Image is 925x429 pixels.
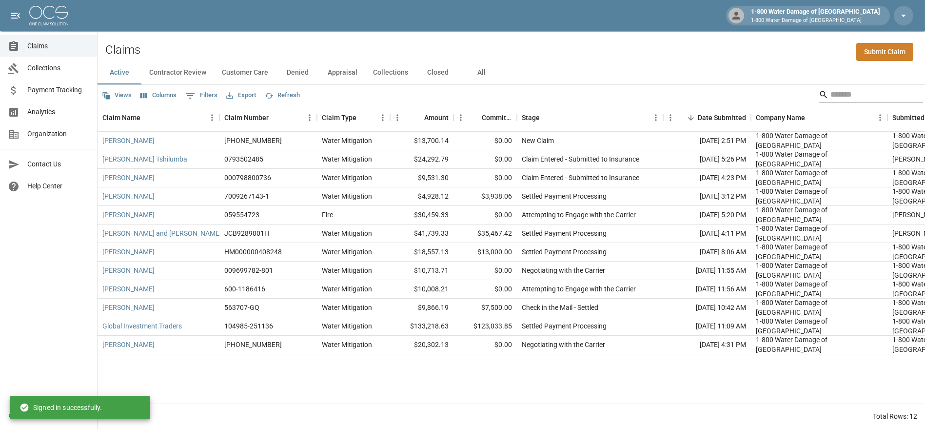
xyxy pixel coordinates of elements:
[224,154,263,164] div: 0793502485
[460,61,504,84] button: All
[663,104,751,131] div: Date Submitted
[356,111,370,124] button: Sort
[756,335,883,354] div: 1-800 Water Damage of Athens
[873,411,917,421] div: Total Rows: 12
[390,299,453,317] div: $9,866.19
[390,243,453,262] div: $18,557.13
[663,299,751,317] div: [DATE] 10:42 AM
[453,262,517,280] div: $0.00
[756,168,883,187] div: 1-800 Water Damage of Athens
[322,321,372,331] div: Water Mitigation
[102,104,140,131] div: Claim Name
[102,210,155,220] a: [PERSON_NAME]
[411,111,424,124] button: Sort
[522,191,607,201] div: Settled Payment Processing
[453,187,517,206] div: $3,938.06
[105,43,140,57] h2: Claims
[27,159,89,169] span: Contact Us
[390,104,453,131] div: Amount
[751,17,880,25] p: 1-800 Water Damage of [GEOGRAPHIC_DATA]
[317,104,390,131] div: Claim Type
[98,61,141,84] button: Active
[224,303,259,312] div: 563707-GQ
[756,316,883,336] div: 1-800 Water Damage of Athens
[453,336,517,354] div: $0.00
[276,61,320,84] button: Denied
[649,110,663,125] button: Menu
[684,111,698,124] button: Sort
[322,266,372,275] div: Water Mitigation
[390,262,453,280] div: $10,713.71
[522,210,636,220] div: Attempting to Engage with the Carrier
[663,280,751,299] div: [DATE] 11:56 AM
[453,169,517,187] div: $0.00
[453,299,517,317] div: $7,500.00
[522,284,636,294] div: Attempting to Engage with the Carrier
[522,321,607,331] div: Settled Payment Processing
[322,247,372,257] div: Water Mitigation
[522,136,554,145] div: New Claim
[224,210,259,220] div: 059554723
[663,206,751,225] div: [DATE] 5:20 PM
[453,104,517,131] div: Committed Amount
[522,247,607,257] div: Settled Payment Processing
[262,88,302,103] button: Refresh
[224,173,271,183] div: 000798800736
[390,150,453,169] div: $24,292.79
[751,104,887,131] div: Company Name
[453,110,468,125] button: Menu
[390,225,453,243] div: $41,739.33
[390,169,453,187] div: $9,531.30
[322,191,372,201] div: Water Mitigation
[424,104,449,131] div: Amount
[663,110,678,125] button: Menu
[98,61,925,84] div: dynamic tabs
[453,280,517,299] div: $0.00
[102,340,155,349] a: [PERSON_NAME]
[756,242,883,262] div: 1-800 Water Damage of Athens
[756,104,805,131] div: Company Name
[416,61,460,84] button: Closed
[663,262,751,280] div: [DATE] 11:55 AM
[302,110,317,125] button: Menu
[663,317,751,336] div: [DATE] 11:09 AM
[522,266,605,275] div: Negotiating with the Carrier
[747,7,884,24] div: 1-800 Water Damage of [GEOGRAPHIC_DATA]
[453,225,517,243] div: $35,467.42
[517,104,663,131] div: Stage
[141,61,214,84] button: Contractor Review
[102,228,221,238] a: [PERSON_NAME] and [PERSON_NAME]
[756,279,883,299] div: 1-800 Water Damage of Athens
[453,206,517,225] div: $0.00
[102,191,155,201] a: [PERSON_NAME]
[540,111,553,124] button: Sort
[663,243,751,262] div: [DATE] 8:06 AM
[322,340,372,349] div: Water Mitigation
[224,266,273,275] div: 009699782-801
[390,187,453,206] div: $4,928.12
[224,88,258,103] button: Export
[224,104,269,131] div: Claim Number
[663,187,751,206] div: [DATE] 3:12 PM
[224,340,282,349] div: 300-0102099-2025
[102,136,155,145] a: [PERSON_NAME]
[138,88,179,103] button: Select columns
[102,247,155,257] a: [PERSON_NAME]
[102,266,155,275] a: [PERSON_NAME]
[522,303,598,312] div: Check in the Mail - Settled
[663,132,751,150] div: [DATE] 2:51 PM
[322,104,356,131] div: Claim Type
[390,110,405,125] button: Menu
[365,61,416,84] button: Collections
[102,284,155,294] a: [PERSON_NAME]
[453,243,517,262] div: $13,000.00
[224,321,273,331] div: 104985-251136
[663,150,751,169] div: [DATE] 5:26 PM
[224,284,265,294] div: 600-1186416
[6,6,25,25] button: open drawer
[9,411,88,421] div: © 2025 One Claim Solution
[98,104,219,131] div: Claim Name
[453,317,517,336] div: $123,033.85
[522,173,639,183] div: Claim Entered - Submitted to Insurance
[322,284,372,294] div: Water Mitigation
